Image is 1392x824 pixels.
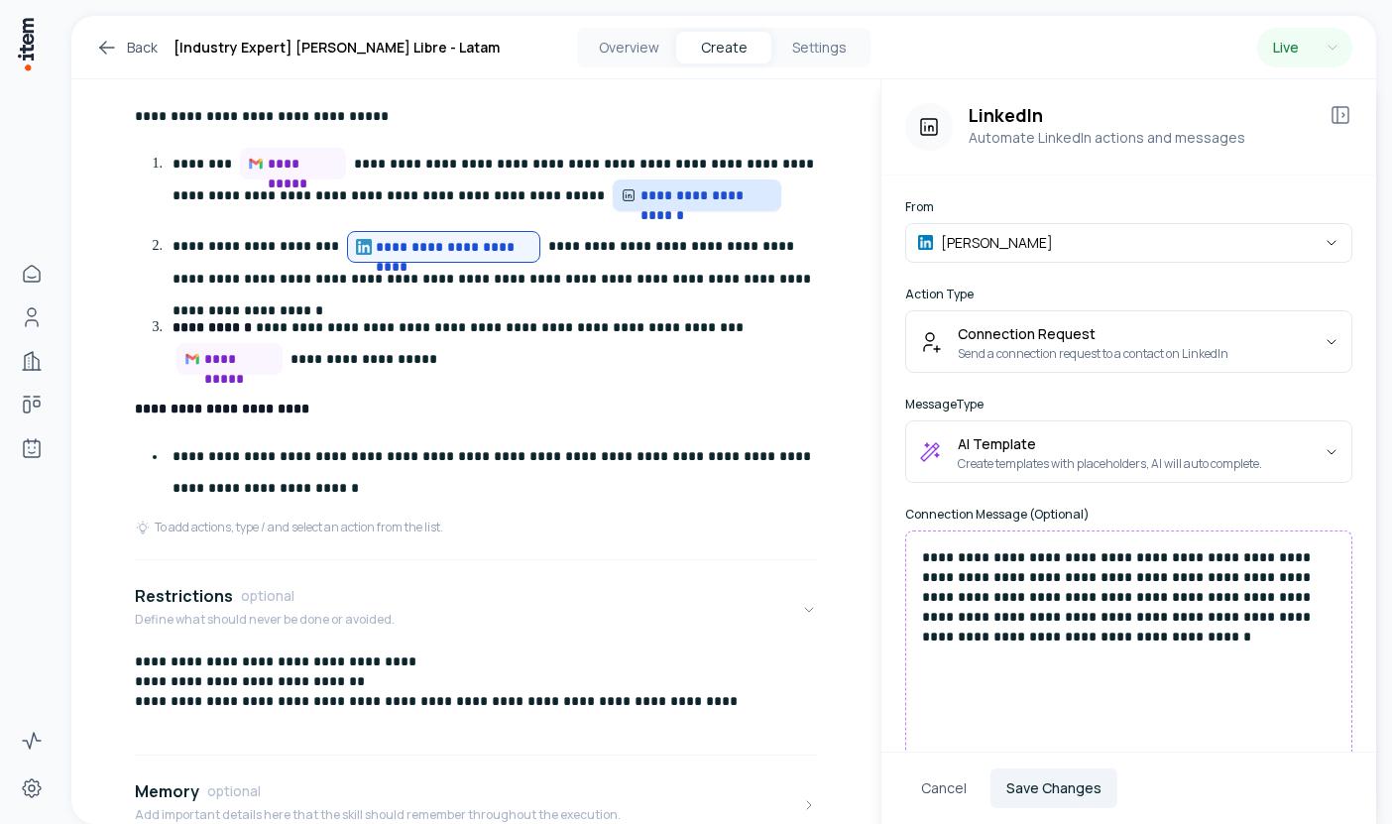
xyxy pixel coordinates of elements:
button: Save Changes [990,768,1117,808]
h3: LinkedIn [969,103,1313,127]
div: InstructionsWrite detailed step-by-step instructions for the entire process. Include what to do, ... [135,100,817,551]
img: Item Brain Logo [16,16,36,72]
label: From [905,199,1352,215]
a: Companies [12,341,52,381]
label: Connection Message (Optional) [905,507,1352,523]
div: RestrictionsoptionalDefine what should never be done or avoided. [135,651,817,747]
button: Create [676,32,771,63]
a: Activity [12,721,52,761]
p: Automate LinkedIn actions and messages [969,127,1313,149]
label: Action Type [905,287,1352,302]
a: Back [95,36,158,59]
a: Agents [12,428,52,468]
h4: Restrictions [135,584,233,608]
label: Message Type [905,397,1352,412]
button: RestrictionsoptionalDefine what should never be done or avoided. [135,568,817,651]
h4: Memory [135,779,199,803]
a: Home [12,254,52,294]
a: Settings [12,768,52,808]
p: Add important details here that the skill should remember throughout the execution. [135,807,621,823]
button: Settings [771,32,867,63]
button: Cancel [905,768,983,808]
a: Deals [12,385,52,424]
span: optional [241,586,294,606]
button: Overview [581,32,676,63]
span: optional [207,781,261,801]
p: Define what should never be done or avoided. [135,612,395,628]
h1: [Industry Expert] [PERSON_NAME] Libre - Latam [174,36,500,59]
div: To add actions, type / and select an action from the list. [135,520,443,535]
a: People [12,297,52,337]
